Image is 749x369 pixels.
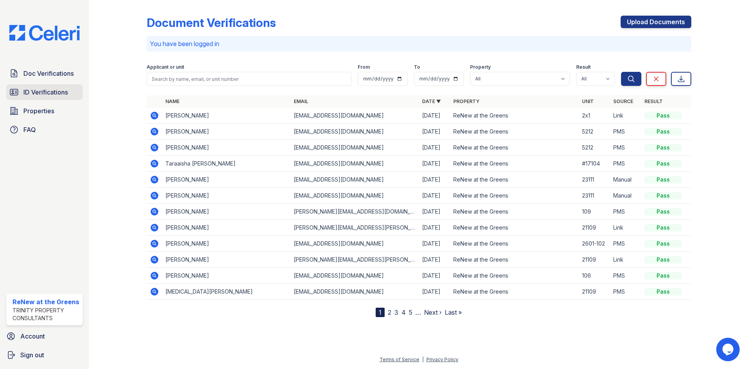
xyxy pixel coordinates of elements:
td: [DATE] [419,140,450,156]
a: Next › [424,308,442,316]
td: [PERSON_NAME] [162,236,291,252]
a: Email [294,98,308,104]
img: CE_Logo_Blue-a8612792a0a2168367f1c8372b55b34899dd931a85d93a1a3d3e32e68fde9ad4.png [3,25,86,41]
div: 1 [376,308,385,317]
td: [MEDICAL_DATA][PERSON_NAME] [162,284,291,300]
div: Trinity Property Consultants [12,307,80,322]
td: ReNew at the Greens [450,108,579,124]
td: ReNew at the Greens [450,252,579,268]
a: 4 [401,308,406,316]
label: Applicant or unit [147,64,184,70]
td: ReNew at the Greens [450,124,579,140]
a: Properties [6,103,83,119]
a: 2 [388,308,391,316]
a: Result [644,98,663,104]
span: Properties [23,106,54,116]
td: ReNew at the Greens [450,140,579,156]
td: Link [610,220,641,236]
div: Pass [644,224,682,232]
td: [DATE] [419,124,450,140]
td: ReNew at the Greens [450,268,579,284]
div: Pass [644,288,682,296]
a: Account [3,328,86,344]
td: [EMAIL_ADDRESS][DOMAIN_NAME] [291,124,419,140]
div: ReNew at the Greens [12,297,80,307]
td: ReNew at the Greens [450,156,579,172]
td: PMS [610,124,641,140]
td: [EMAIL_ADDRESS][DOMAIN_NAME] [291,268,419,284]
span: … [415,308,421,317]
input: Search by name, email, or unit number [147,72,351,86]
td: [PERSON_NAME] [162,204,291,220]
td: PMS [610,204,641,220]
label: Result [576,64,591,70]
td: 23111 [579,188,610,204]
a: 5 [409,308,412,316]
div: Document Verifications [147,16,276,30]
td: [EMAIL_ADDRESS][DOMAIN_NAME] [291,156,419,172]
td: PMS [610,156,641,172]
td: 21109 [579,220,610,236]
td: 106 [579,268,610,284]
td: [PERSON_NAME][EMAIL_ADDRESS][DOMAIN_NAME] [291,204,419,220]
div: Pass [644,240,682,248]
span: Sign out [20,350,44,360]
td: [PERSON_NAME] [162,268,291,284]
label: To [414,64,420,70]
a: Doc Verifications [6,66,83,81]
iframe: chat widget [716,338,741,361]
td: [DATE] [419,188,450,204]
a: Date ▼ [422,98,441,104]
div: Pass [644,160,682,168]
td: 109 [579,204,610,220]
td: ReNew at the Greens [450,172,579,188]
td: ReNew at the Greens [450,204,579,220]
td: ReNew at the Greens [450,188,579,204]
td: [EMAIL_ADDRESS][DOMAIN_NAME] [291,140,419,156]
span: FAQ [23,125,36,134]
div: Pass [644,176,682,184]
td: Link [610,108,641,124]
td: [EMAIL_ADDRESS][DOMAIN_NAME] [291,172,419,188]
td: Manual [610,172,641,188]
a: 3 [394,308,398,316]
td: ReNew at the Greens [450,220,579,236]
td: [DATE] [419,284,450,300]
div: Pass [644,128,682,135]
td: 21109 [579,252,610,268]
td: #17104 [579,156,610,172]
td: ReNew at the Greens [450,284,579,300]
a: Privacy Policy [426,357,458,362]
div: Pass [644,272,682,280]
td: PMS [610,284,641,300]
td: PMS [610,140,641,156]
td: [PERSON_NAME] [162,220,291,236]
div: Pass [644,256,682,264]
div: Pass [644,144,682,152]
div: Pass [644,208,682,216]
td: [DATE] [419,204,450,220]
a: Unit [582,98,594,104]
a: Name [165,98,179,104]
td: [PERSON_NAME][EMAIL_ADDRESS][PERSON_NAME][DOMAIN_NAME] [291,220,419,236]
a: FAQ [6,122,83,137]
td: [PERSON_NAME] [162,188,291,204]
td: [DATE] [419,252,450,268]
a: Sign out [3,347,86,363]
td: [DATE] [419,108,450,124]
td: [DATE] [419,156,450,172]
a: Property [453,98,479,104]
td: PMS [610,268,641,284]
label: From [358,64,370,70]
td: 2x1 [579,108,610,124]
td: ReNew at the Greens [450,236,579,252]
a: Source [613,98,633,104]
td: 21109 [579,284,610,300]
div: Pass [644,112,682,119]
div: Pass [644,192,682,200]
td: [DATE] [419,268,450,284]
label: Property [470,64,491,70]
span: Account [20,332,45,341]
div: | [422,357,424,362]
